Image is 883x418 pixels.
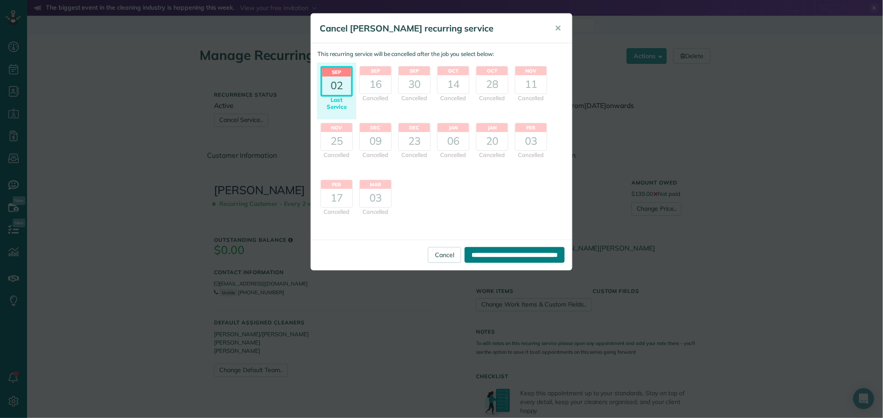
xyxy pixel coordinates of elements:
[322,77,351,95] div: 02
[555,23,561,33] span: ✕
[476,151,508,159] div: Cancelled
[438,66,469,75] header: Oct
[515,123,547,132] header: Feb
[360,189,391,207] div: 03
[428,247,461,263] a: Cancel
[438,75,469,94] div: 14
[317,50,566,58] p: This recurring service will be cancelled after the job you select below:
[360,66,391,75] header: Sep
[321,208,353,216] div: Cancelled
[321,189,352,207] div: 17
[360,180,391,189] header: Mar
[360,132,391,150] div: 09
[399,123,430,132] header: Dec
[515,132,547,150] div: 03
[476,132,508,150] div: 20
[321,180,352,189] header: Feb
[476,123,508,132] header: Jan
[476,66,508,75] header: Oct
[359,208,392,216] div: Cancelled
[321,123,352,132] header: Nov
[399,132,430,150] div: 23
[320,22,542,35] h5: Cancel [PERSON_NAME] recurring service
[360,75,391,94] div: 16
[322,68,351,77] header: Sep
[399,75,430,94] div: 30
[399,66,430,75] header: Sep
[398,151,431,159] div: Cancelled
[438,123,469,132] header: Jan
[515,66,547,75] header: Nov
[515,151,547,159] div: Cancelled
[476,94,508,102] div: Cancelled
[359,151,392,159] div: Cancelled
[359,94,392,102] div: Cancelled
[321,151,353,159] div: Cancelled
[437,151,469,159] div: Cancelled
[360,123,391,132] header: Dec
[321,132,352,150] div: 25
[437,94,469,102] div: Cancelled
[515,94,547,102] div: Cancelled
[398,94,431,102] div: Cancelled
[515,75,547,94] div: 11
[438,132,469,150] div: 06
[321,97,353,110] div: Last Service
[476,75,508,94] div: 28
